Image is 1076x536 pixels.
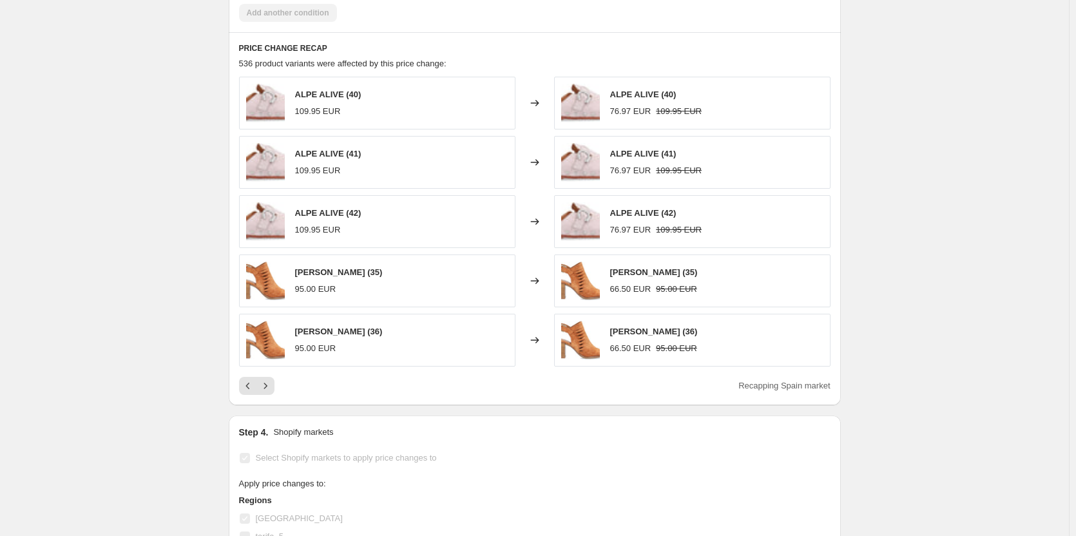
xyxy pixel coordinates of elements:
span: Apply price changes to: [239,479,326,488]
span: [PERSON_NAME] (36) [610,327,698,336]
h3: Regions [239,494,484,507]
h2: Step 4. [239,426,269,439]
span: ALPE ALIVE (42) [610,208,677,218]
span: ALPE ALIVE (40) [610,90,677,99]
div: 95.00 EUR [295,283,336,296]
img: alpe-woman-35-alpe-liset-46824679702826_80x.jpg [561,262,600,300]
img: alpe-woman-35-alpe-liset-46824679702826_80x.jpg [246,262,285,300]
span: ALPE ALIVE (42) [295,208,361,218]
div: 109.95 EUR [295,224,341,236]
img: alpe-woman-35-alpe-alive-46824927101226_80x.jpg [246,84,285,122]
span: ALPE ALIVE (41) [295,149,361,158]
nav: Pagination [239,377,274,395]
img: alpe-woman-35-alpe-liset-46824679702826_80x.jpg [561,321,600,359]
div: 66.50 EUR [610,342,651,355]
span: [PERSON_NAME] (35) [295,267,383,277]
img: alpe-woman-35-alpe-alive-46824927101226_80x.jpg [561,202,600,241]
strike: 109.95 EUR [656,224,702,236]
div: 76.97 EUR [610,105,651,118]
button: Previous [239,377,257,395]
span: ALPE ALIVE (40) [295,90,361,99]
strike: 109.95 EUR [656,105,702,118]
div: 66.50 EUR [610,283,651,296]
button: Next [256,377,274,395]
div: 109.95 EUR [295,105,341,118]
span: [GEOGRAPHIC_DATA] [256,513,343,523]
img: alpe-woman-35-alpe-alive-46824927101226_80x.jpg [561,84,600,122]
h6: PRICE CHANGE RECAP [239,43,831,53]
img: alpe-woman-35-alpe-alive-46824927101226_80x.jpg [246,202,285,241]
img: alpe-woman-35-alpe-alive-46824927101226_80x.jpg [561,143,600,182]
span: [PERSON_NAME] (35) [610,267,698,277]
p: Shopify markets [273,426,333,439]
div: 109.95 EUR [295,164,341,177]
strike: 95.00 EUR [656,283,697,296]
div: 95.00 EUR [295,342,336,355]
span: Select Shopify markets to apply price changes to [256,453,437,463]
span: ALPE ALIVE (41) [610,149,677,158]
img: alpe-woman-35-alpe-liset-46824679702826_80x.jpg [246,321,285,359]
div: 76.97 EUR [610,224,651,236]
img: alpe-woman-35-alpe-alive-46824927101226_80x.jpg [246,143,285,182]
div: 76.97 EUR [610,164,651,177]
span: [PERSON_NAME] (36) [295,327,383,336]
span: 536 product variants were affected by this price change: [239,59,447,68]
span: Recapping Spain market [738,381,830,390]
strike: 95.00 EUR [656,342,697,355]
strike: 109.95 EUR [656,164,702,177]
